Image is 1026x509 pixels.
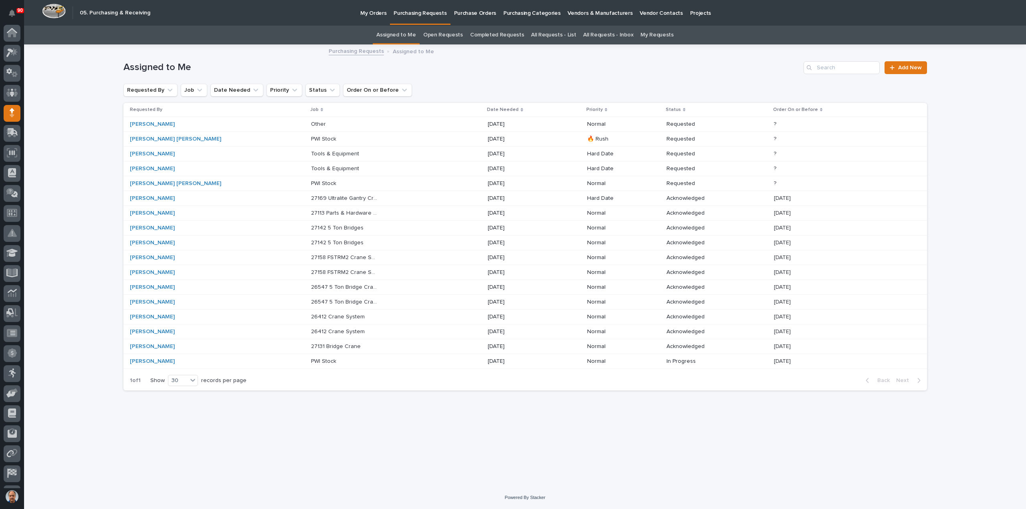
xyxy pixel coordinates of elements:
p: [DATE] [774,268,792,276]
p: 27142 5 Ton Bridges [311,238,365,246]
p: ? [774,119,778,128]
a: [PERSON_NAME] [130,165,175,172]
div: Search [804,61,880,74]
img: Workspace Logo [42,4,66,18]
p: Normal [587,239,654,246]
p: [DATE] [488,343,555,350]
p: 1 of 1 [123,371,147,390]
button: Back [859,377,893,384]
p: [DATE] [488,165,555,172]
tr: [PERSON_NAME] 26547 5 Ton Bridge Crane26547 5 Ton Bridge Crane [DATE]NormalAcknowledged[DATE][DATE] [123,280,927,295]
button: Requested By [123,84,178,97]
a: [PERSON_NAME] [130,299,175,306]
tr: [PERSON_NAME] 27142 5 Ton Bridges27142 5 Ton Bridges [DATE]NormalAcknowledged[DATE][DATE] [123,235,927,250]
a: [PERSON_NAME] [130,284,175,291]
p: [DATE] [774,282,792,291]
p: [DATE] [774,356,792,365]
p: 90 [18,8,23,13]
tr: [PERSON_NAME] [PERSON_NAME] PWI StockPWI Stock [DATE]NormalRequested?? [123,176,927,191]
tr: [PERSON_NAME] Tools & EquipmentTools & Equipment [DATE]Hard DateRequested?? [123,161,927,176]
p: Order On or Before [773,105,818,114]
p: 27142 5 Ton Bridges [311,223,365,231]
tr: [PERSON_NAME] 27142 5 Ton Bridges27142 5 Ton Bridges [DATE]NormalAcknowledged[DATE][DATE] [123,221,927,235]
a: [PERSON_NAME] [130,269,175,276]
a: Open Requests [423,26,463,44]
button: Job [181,84,207,97]
p: Requested [666,180,733,187]
p: records per page [201,377,246,384]
a: Completed Requests [470,26,524,44]
span: Next [896,377,914,384]
p: [DATE] [774,297,792,306]
p: ? [774,179,778,187]
p: Tools & Equipment [311,149,361,157]
p: Normal [587,328,654,335]
p: In Progress [666,358,733,365]
p: Date Needed [487,105,519,114]
p: [DATE] [488,180,555,187]
p: [DATE] [488,254,555,261]
p: PWI Stock [311,134,338,143]
p: [DATE] [774,208,792,217]
p: Normal [587,358,654,365]
p: Priority [586,105,603,114]
p: [DATE] [774,253,792,261]
div: 30 [168,376,188,385]
p: Acknowledged [666,239,733,246]
p: Requested [666,136,733,143]
p: Normal [587,343,654,350]
button: Notifications [4,5,20,22]
p: Assigned to Me [393,46,434,55]
tr: [PERSON_NAME] 27158 FSTRM2 Crane System27158 FSTRM2 Crane System [DATE]NormalAcknowledged[DATE][D... [123,265,927,280]
button: users-avatar [4,488,20,505]
button: Status [305,84,340,97]
a: [PERSON_NAME] [130,195,175,202]
p: [DATE] [774,193,792,202]
p: Normal [587,314,654,320]
a: [PERSON_NAME] [130,121,175,128]
p: Hard Date [587,195,654,202]
p: 27113 Parts & Hardware for Flange Width Adders [311,208,380,217]
p: [DATE] [488,136,555,143]
a: My Requests [640,26,674,44]
a: Assigned to Me [376,26,416,44]
h1: Assigned to Me [123,62,801,73]
tr: [PERSON_NAME] Tools & EquipmentTools & Equipment [DATE]Hard DateRequested?? [123,147,927,161]
a: [PERSON_NAME] [130,239,175,246]
a: Add New [885,61,927,74]
a: [PERSON_NAME] [130,328,175,335]
button: Order On or Before [343,84,412,97]
p: Acknowledged [666,299,733,306]
p: Status [666,105,681,114]
p: [DATE] [774,342,792,350]
p: PWI Stock [311,179,338,187]
p: ? [774,134,778,143]
p: [DATE] [488,358,555,365]
div: Notifications90 [10,10,20,22]
button: Priority [267,84,302,97]
a: [PERSON_NAME] [130,314,175,320]
p: 27158 FSTRM2 Crane System [311,268,380,276]
p: [DATE] [488,195,555,202]
a: [PERSON_NAME] [130,254,175,261]
p: [DATE] [488,299,555,306]
p: Acknowledged [666,210,733,217]
p: 27131 Bridge Crane [311,342,362,350]
p: Acknowledged [666,269,733,276]
p: Normal [587,225,654,231]
p: Hard Date [587,165,654,172]
h2: 05. Purchasing & Receiving [80,10,150,16]
p: Normal [587,299,654,306]
p: 26547 5 Ton Bridge Crane [311,282,380,291]
p: ? [774,164,778,172]
p: [DATE] [488,314,555,320]
tr: [PERSON_NAME] 27158 FSTRM2 Crane System27158 FSTRM2 Crane System [DATE]NormalAcknowledged[DATE][D... [123,250,927,265]
p: Requested [666,151,733,157]
span: Add New [898,65,922,70]
button: Date Needed [210,84,263,97]
p: [DATE] [774,312,792,320]
p: PWI Stock [311,356,338,365]
p: Requested [666,165,733,172]
tr: [PERSON_NAME] 26547 5 Ton Bridge Crane26547 5 Ton Bridge Crane [DATE]NormalAcknowledged[DATE][DATE] [123,295,927,310]
a: [PERSON_NAME] [130,358,175,365]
